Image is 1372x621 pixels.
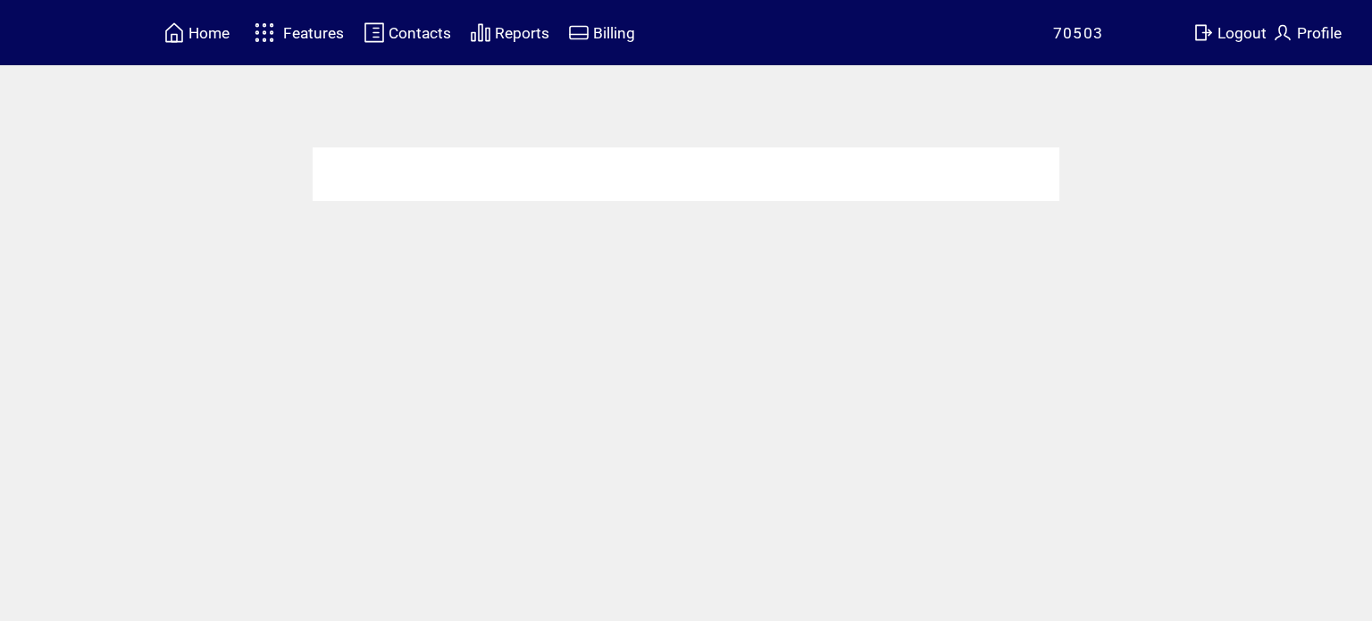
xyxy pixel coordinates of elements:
[247,15,347,50] a: Features
[495,24,549,42] span: Reports
[467,19,552,46] a: Reports
[161,19,232,46] a: Home
[593,24,635,42] span: Billing
[389,24,451,42] span: Contacts
[1297,24,1342,42] span: Profile
[1192,21,1214,44] img: exit.svg
[1217,24,1267,42] span: Logout
[361,19,454,46] a: Contacts
[188,24,230,42] span: Home
[565,19,638,46] a: Billing
[1053,24,1104,42] span: 70503
[364,21,385,44] img: contacts.svg
[163,21,185,44] img: home.svg
[1269,19,1344,46] a: Profile
[1272,21,1293,44] img: profile.svg
[249,18,280,47] img: features.svg
[1190,19,1269,46] a: Logout
[568,21,590,44] img: creidtcard.svg
[283,24,344,42] span: Features
[470,21,491,44] img: chart.svg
